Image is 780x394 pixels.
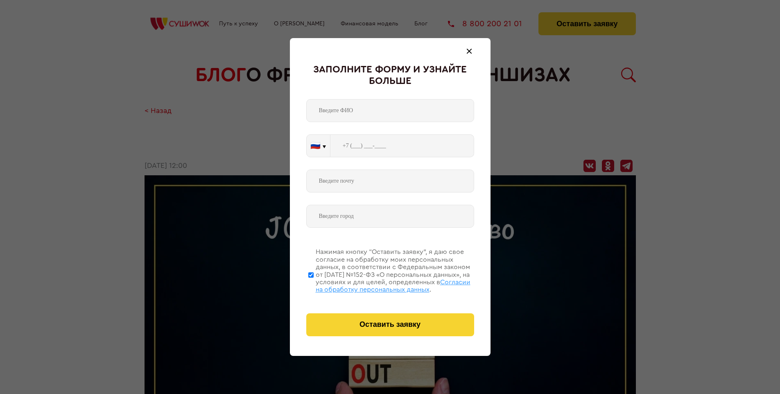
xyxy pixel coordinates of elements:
[306,313,474,336] button: Оставить заявку
[316,248,474,293] div: Нажимая кнопку “Оставить заявку”, я даю свое согласие на обработку моих персональных данных, в со...
[330,134,474,157] input: +7 (___) ___-____
[306,99,474,122] input: Введите ФИО
[306,205,474,228] input: Введите город
[307,135,330,157] button: 🇷🇺
[306,64,474,87] div: Заполните форму и узнайте больше
[316,279,470,293] span: Согласии на обработку персональных данных
[306,170,474,192] input: Введите почту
